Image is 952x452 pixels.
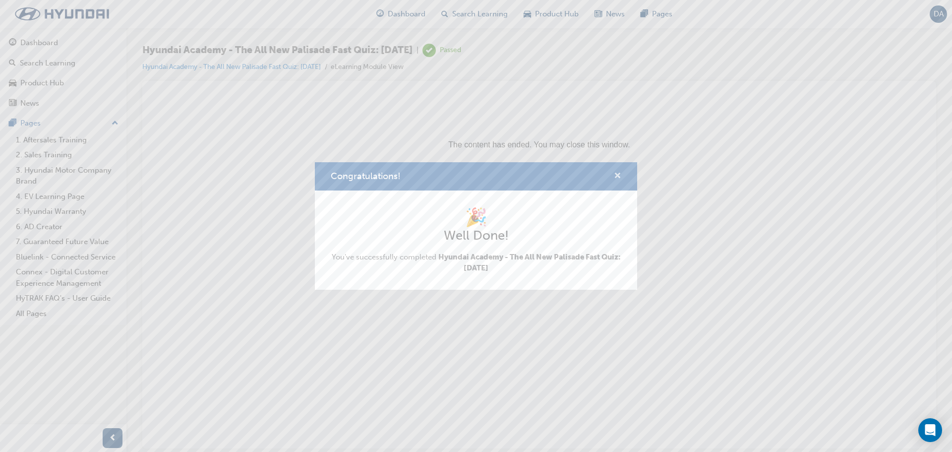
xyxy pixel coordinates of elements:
[331,206,621,228] h1: 🎉
[331,171,401,182] span: Congratulations!
[614,170,621,183] button: cross-icon
[614,172,621,181] span: cross-icon
[438,253,621,273] span: Hyundai Academy - The All New Palisade Fast Quiz: [DATE]
[331,252,621,274] span: You've successfully completed
[4,8,774,53] p: The content has ended. You may close this window.
[331,228,621,244] h2: Well Done!
[918,418,942,442] div: Open Intercom Messenger
[315,162,637,290] div: Congratulations!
